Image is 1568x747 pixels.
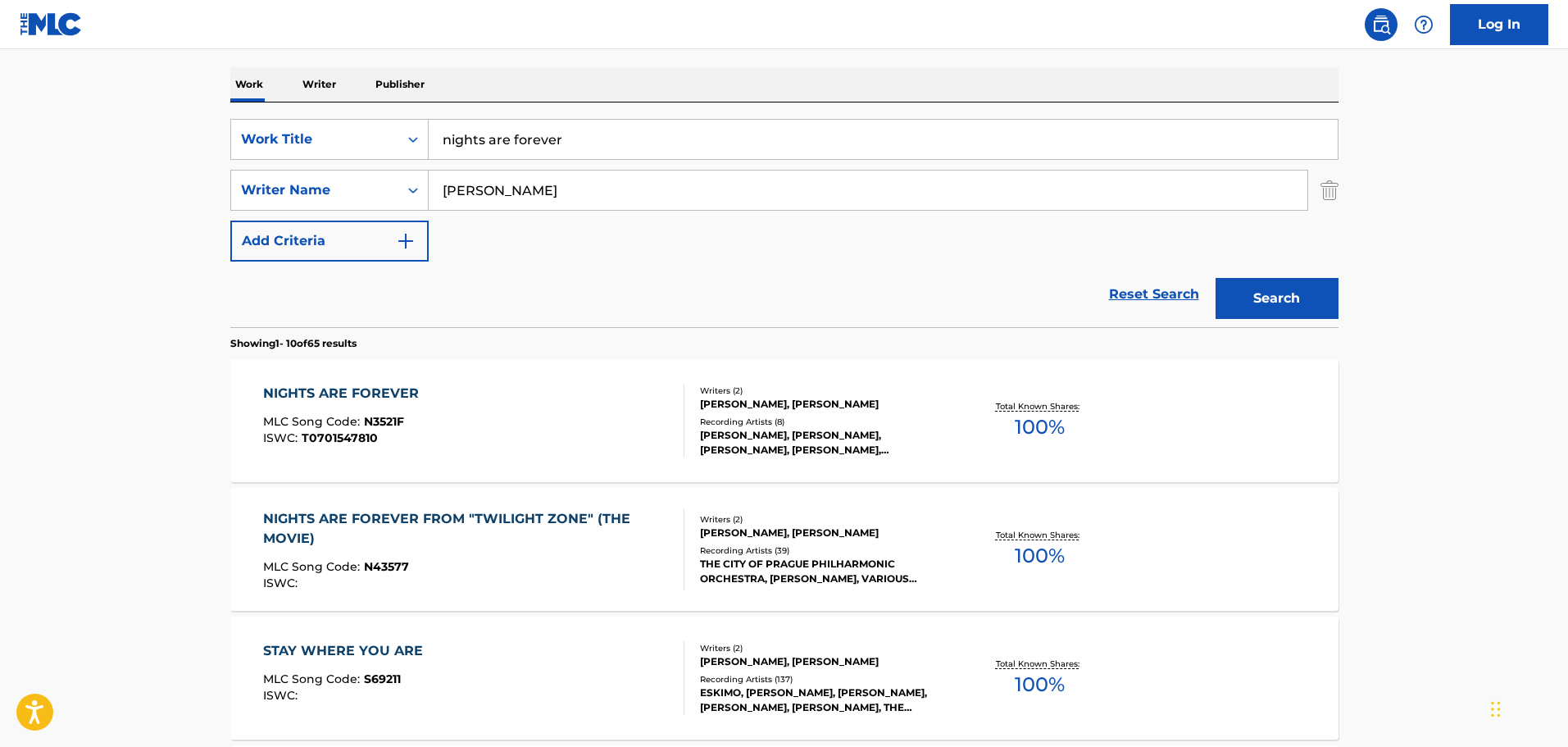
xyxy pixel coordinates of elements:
[700,397,948,412] div: [PERSON_NAME], [PERSON_NAME]
[263,384,427,403] div: NIGHTS ARE FOREVER
[298,67,341,102] p: Writer
[700,513,948,526] div: Writers ( 2 )
[700,557,948,586] div: THE CITY OF PRAGUE PHILHARMONIC ORCHESTRA, [PERSON_NAME], VARIOUS ARTISTS, QUEEN, [PERSON_NAME], ...
[263,576,302,590] span: ISWC :
[263,509,670,549] div: NIGHTS ARE FOREVER FROM "TWILIGHT ZONE" (THE MOVIE)
[263,559,364,574] span: MLC Song Code :
[230,119,1338,327] form: Search Form
[1407,8,1440,41] div: Help
[996,529,1084,541] p: Total Known Shares:
[700,385,948,397] div: Writers ( 2 )
[1450,4,1548,45] a: Log In
[1491,685,1501,734] div: Drag
[241,180,389,200] div: Writer Name
[370,67,429,102] p: Publisher
[996,400,1084,412] p: Total Known Shares:
[241,130,389,149] div: Work Title
[1015,541,1065,571] span: 100 %
[263,641,431,661] div: STAY WHERE YOU ARE
[1414,15,1434,34] img: help
[263,430,302,445] span: ISWC :
[1486,668,1568,747] iframe: Chat Widget
[364,672,401,686] span: S69211
[1015,670,1065,699] span: 100 %
[700,686,948,715] div: ESKIMO, [PERSON_NAME], [PERSON_NAME], [PERSON_NAME], [PERSON_NAME], THE OLYMPICS
[996,658,1084,670] p: Total Known Shares:
[263,672,364,686] span: MLC Song Code :
[230,67,268,102] p: Work
[700,642,948,654] div: Writers ( 2 )
[700,544,948,557] div: Recording Artists ( 39 )
[230,336,357,351] p: Showing 1 - 10 of 65 results
[364,414,404,429] span: N3521F
[1371,15,1391,34] img: search
[230,359,1338,482] a: NIGHTS ARE FOREVERMLC Song Code:N3521FISWC:T0701547810Writers (2)[PERSON_NAME], [PERSON_NAME]Reco...
[364,559,409,574] span: N43577
[700,526,948,540] div: [PERSON_NAME], [PERSON_NAME]
[700,416,948,428] div: Recording Artists ( 8 )
[230,221,429,262] button: Add Criteria
[263,688,302,703] span: ISWC :
[1216,278,1338,319] button: Search
[1101,276,1207,312] a: Reset Search
[20,12,83,36] img: MLC Logo
[700,673,948,686] div: Recording Artists ( 137 )
[1365,8,1398,41] a: Public Search
[230,617,1338,740] a: STAY WHERE YOU AREMLC Song Code:S69211ISWC:Writers (2)[PERSON_NAME], [PERSON_NAME]Recording Artis...
[1015,412,1065,442] span: 100 %
[230,488,1338,611] a: NIGHTS ARE FOREVER FROM "TWILIGHT ZONE" (THE MOVIE)MLC Song Code:N43577ISWC:Writers (2)[PERSON_NA...
[396,231,416,251] img: 9d2ae6d4665cec9f34b9.svg
[263,414,364,429] span: MLC Song Code :
[700,654,948,669] div: [PERSON_NAME], [PERSON_NAME]
[1320,170,1338,211] img: Delete Criterion
[700,428,948,458] div: [PERSON_NAME], [PERSON_NAME], [PERSON_NAME], [PERSON_NAME], [PERSON_NAME], [PERSON_NAME]
[302,430,378,445] span: T0701547810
